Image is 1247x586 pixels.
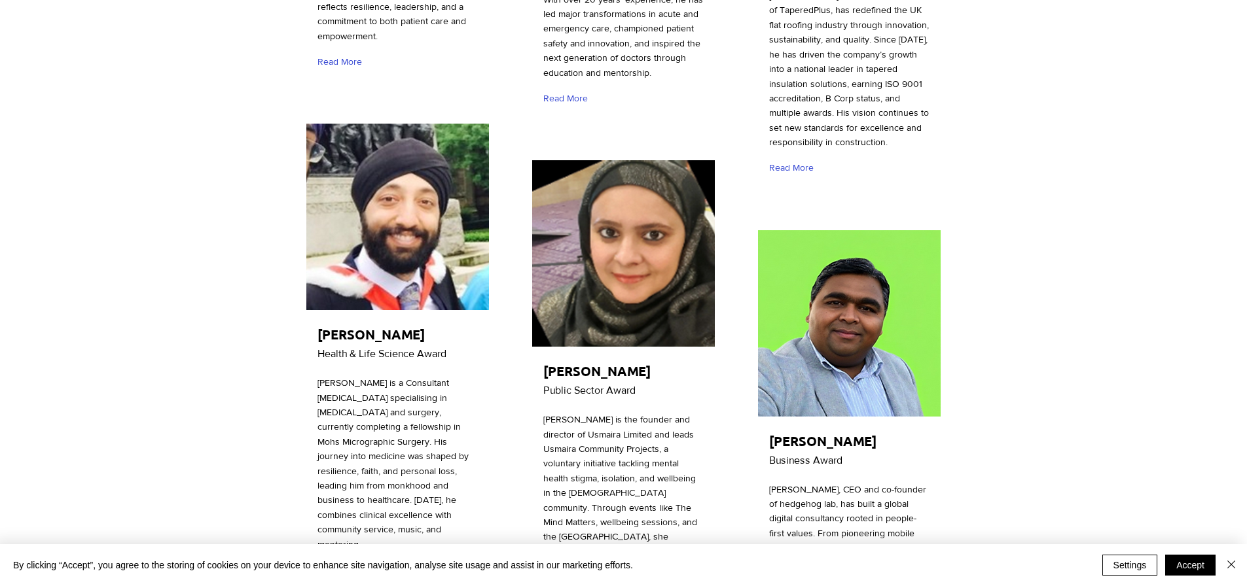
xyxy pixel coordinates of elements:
[543,92,588,105] span: Read More
[13,559,633,571] span: By clicking “Accept”, you agree to the storing of cookies on your device to enhance site navigati...
[317,377,469,549] span: [PERSON_NAME] is a Consultant [MEDICAL_DATA] specialising in [MEDICAL_DATA] and surgery, currentl...
[1165,555,1216,576] button: Accept
[1223,555,1239,576] button: Close
[543,87,594,110] a: Read More
[317,56,362,69] span: Read More
[543,362,651,379] span: [PERSON_NAME]
[317,348,446,359] span: Health & Life Science Award
[1102,555,1158,576] button: Settings
[543,385,636,396] span: Public Sector Award
[317,50,368,73] a: Read More
[769,455,842,466] span: Business Award
[769,157,820,180] a: Read More
[769,432,877,449] span: [PERSON_NAME]
[1223,557,1239,572] img: Close
[317,326,425,343] span: [PERSON_NAME]
[769,162,814,175] span: Read More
